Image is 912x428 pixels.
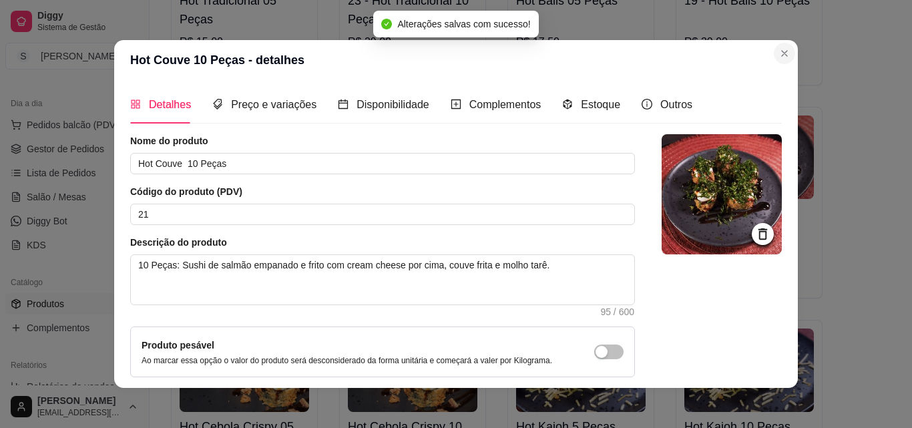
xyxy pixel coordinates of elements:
[142,340,214,351] label: Produto pesável
[130,185,635,198] article: Código do produto (PDV)
[130,204,635,225] input: Ex.: 123
[397,19,530,29] span: Alterações salvas com sucesso!
[130,236,635,249] article: Descrição do produto
[660,99,692,110] span: Outros
[130,153,635,174] input: Ex.: Hamburguer de costela
[131,255,634,304] textarea: 10 Peças: Sushi de salmão empanado e frito com cream cheese por cima, couve frita e molho tarê.
[451,99,461,110] span: plus-square
[114,40,798,80] header: Hot Couve 10 Peças - detalhes
[212,99,223,110] span: tags
[142,355,552,366] p: Ao marcar essa opção o valor do produto será desconsiderado da forma unitária e começará a valer ...
[662,134,782,254] img: logo da loja
[581,99,620,110] span: Estoque
[130,134,635,148] article: Nome do produto
[469,99,541,110] span: Complementos
[642,99,652,110] span: info-circle
[338,99,349,110] span: calendar
[130,99,141,110] span: appstore
[562,99,573,110] span: code-sandbox
[149,99,191,110] span: Detalhes
[357,99,429,110] span: Disponibilidade
[381,19,392,29] span: check-circle
[231,99,316,110] span: Preço e variações
[774,43,795,64] button: Close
